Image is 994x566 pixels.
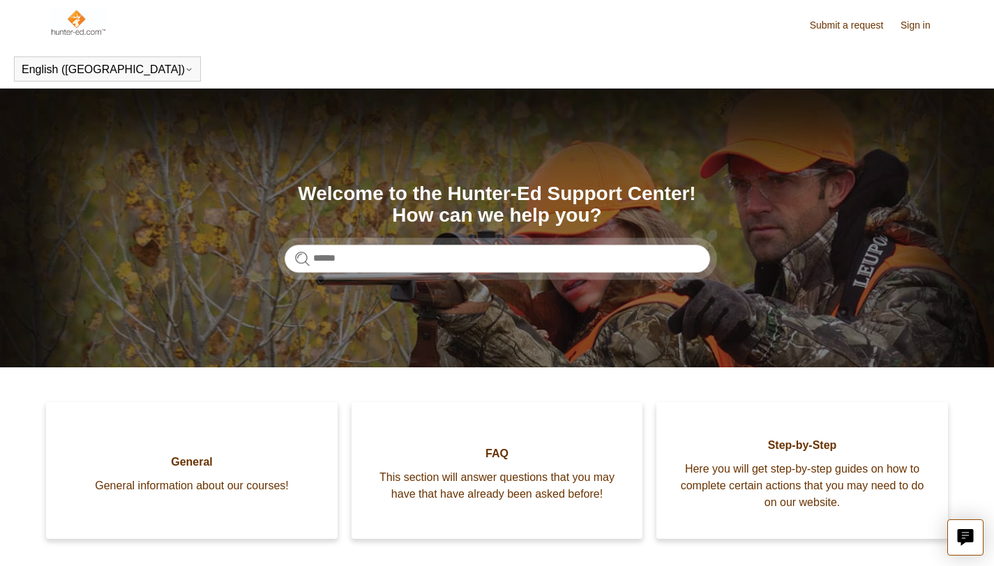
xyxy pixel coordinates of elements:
button: Live chat [947,519,984,556]
a: Step-by-Step Here you will get step-by-step guides on how to complete certain actions that you ma... [656,402,948,539]
span: FAQ [372,445,622,462]
a: FAQ This section will answer questions that you may have that have already been asked before! [352,402,643,539]
a: General General information about our courses! [46,402,338,539]
span: General information about our courses! [67,477,317,494]
button: English ([GEOGRAPHIC_DATA]) [22,63,193,76]
a: Submit a request [810,18,898,33]
span: This section will answer questions that you may have that have already been asked before! [372,469,622,503]
input: Search [285,245,710,273]
h1: Welcome to the Hunter-Ed Support Center! How can we help you? [285,183,710,227]
span: Step-by-Step [677,437,927,454]
img: Hunter-Ed Help Center home page [50,8,106,36]
span: Here you will get step-by-step guides on how to complete certain actions that you may need to do ... [677,461,927,511]
a: Sign in [901,18,944,33]
span: General [67,454,317,471]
